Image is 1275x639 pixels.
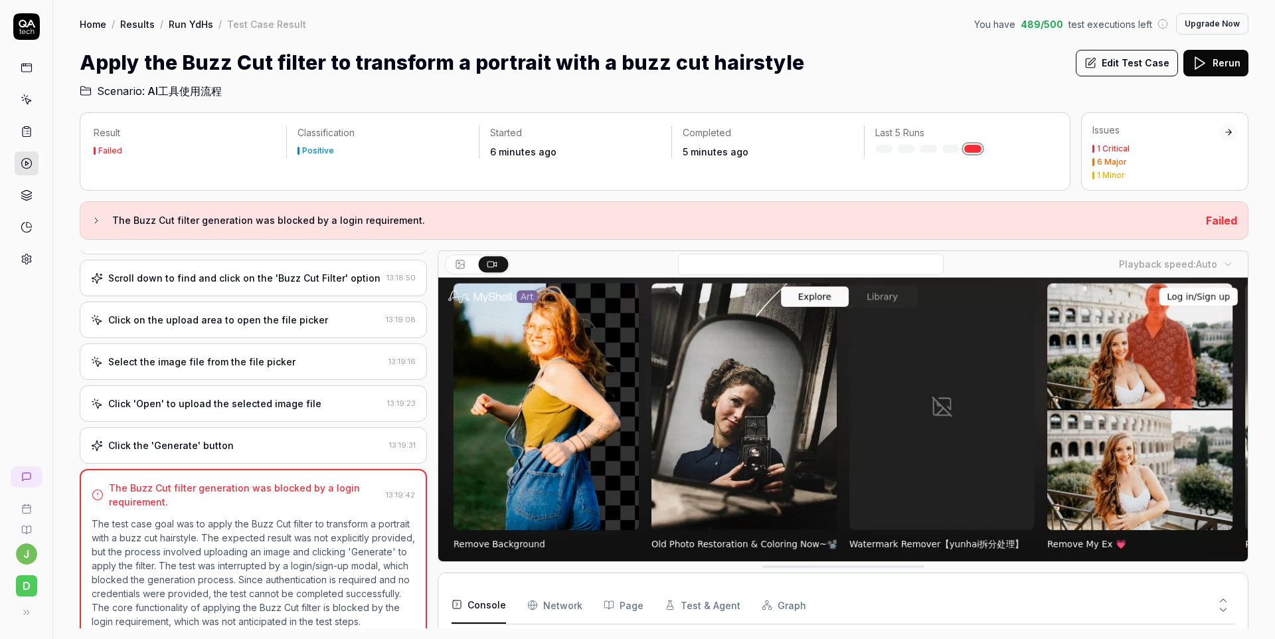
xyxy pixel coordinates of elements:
[386,490,415,500] time: 13:19:42
[94,126,276,139] p: Result
[1092,124,1220,137] div: Issues
[1119,257,1217,271] div: Playback speed:
[387,399,416,408] time: 13:19:23
[527,587,582,624] button: Network
[108,397,321,411] div: Click 'Open' to upload the selected image file
[120,17,155,31] a: Results
[1183,50,1248,76] button: Rerun
[5,493,47,514] a: Book a call with us
[1176,13,1248,35] button: Upgrade Now
[112,213,1195,228] h3: The Buzz Cut filter generation was blocked by a login requirement.
[490,126,661,139] p: Started
[227,17,306,31] div: Test Case Result
[389,440,416,450] time: 13:19:31
[91,213,1195,228] button: The Buzz Cut filter generation was blocked by a login requirement.
[683,126,853,139] p: Completed
[386,273,416,282] time: 13:18:50
[108,355,296,369] div: Select the image file from the file picker
[147,83,222,99] span: AI工具使用流程
[112,17,115,31] div: /
[16,543,37,565] button: j
[160,17,163,31] div: /
[108,313,328,327] div: Click on the upload area to open the file picker
[80,83,222,99] a: Scenario:AI工具使用流程
[762,587,806,624] button: Graph
[683,146,748,157] time: 5 minutes ago
[875,126,1046,139] p: Last 5 Runs
[94,83,145,99] span: Scenario:
[302,147,334,155] div: Positive
[1097,171,1125,179] div: 1 Minor
[80,17,106,31] a: Home
[109,481,381,509] div: The Buzz Cut filter generation was blocked by a login requirement.
[452,587,506,624] button: Console
[98,147,122,155] div: Failed
[169,17,213,31] a: Run YdHs
[386,315,416,324] time: 13:19:08
[388,357,416,366] time: 13:19:16
[974,17,1015,31] span: You have
[92,517,415,628] p: The test case goal was to apply the Buzz Cut filter to transform a portrait with a buzz cut hairs...
[11,466,42,488] a: New conversation
[1021,17,1063,31] span: 489 / 500
[1206,214,1237,227] span: Failed
[1097,158,1127,166] div: 6 Major
[604,587,643,624] button: Page
[108,438,234,452] div: Click the 'Generate' button
[16,575,37,596] span: d
[108,271,381,285] div: Scroll down to find and click on the 'Buzz Cut Filter' option
[218,17,222,31] div: /
[1076,50,1178,76] button: Edit Test Case
[80,48,804,78] h1: Apply the Buzz Cut filter to transform a portrait with a buzz cut hairstyle
[1097,145,1130,153] div: 1 Critical
[490,146,556,157] time: 6 minutes ago
[5,565,47,599] button: d
[297,126,468,139] p: Classification
[1068,17,1152,31] span: test executions left
[5,514,47,535] a: Documentation
[665,587,740,624] button: Test & Agent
